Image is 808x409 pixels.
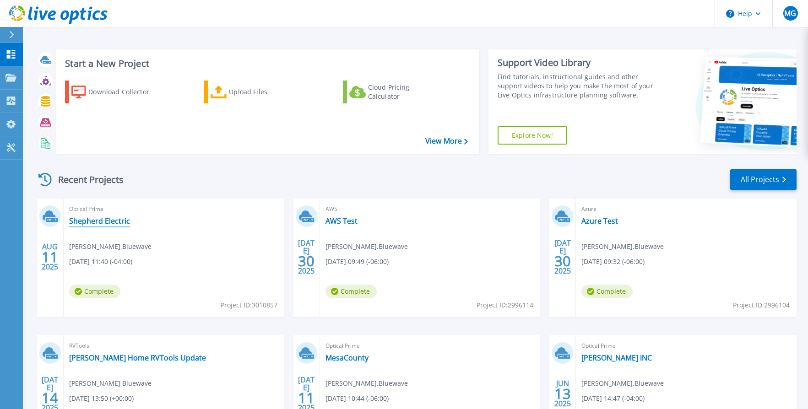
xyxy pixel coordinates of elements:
span: [DATE] 09:32 (-06:00) [581,257,645,267]
span: Optical Prime [69,204,279,214]
h3: Start a New Project [65,59,467,69]
span: Project ID: 2996104 [733,300,790,310]
span: Complete [325,285,377,298]
span: [DATE] 13:50 (+00:00) [69,393,134,404]
span: [DATE] 11:40 (-04:00) [69,257,132,267]
a: [PERSON_NAME] Home RVTools Update [69,353,206,362]
span: [PERSON_NAME] , Bluewave [69,378,152,388]
span: 11 [298,394,315,402]
span: RVTools [69,341,279,351]
a: MesaCounty [325,353,369,362]
a: [PERSON_NAME] INC [581,353,652,362]
span: Complete [581,285,633,298]
span: 14 [42,394,58,402]
span: Azure [581,204,791,214]
a: All Projects [730,169,797,190]
div: Upload Files [229,83,302,101]
a: AWS Test [325,216,358,226]
span: [PERSON_NAME] , Bluewave [581,378,664,388]
a: Shepherd Electric [69,216,130,226]
span: [DATE] 09:49 (-06:00) [325,257,389,267]
span: 30 [554,257,571,265]
span: [DATE] 10:44 (-06:00) [325,393,389,404]
span: Project ID: 2996114 [477,300,533,310]
a: Explore Now! [498,126,567,145]
span: [PERSON_NAME] , Bluewave [581,242,664,252]
div: [DATE] 2025 [298,240,315,274]
a: Upload Files [204,81,306,103]
span: Complete [69,285,120,298]
span: Optical Prime [581,341,791,351]
a: Azure Test [581,216,618,226]
span: [DATE] 14:47 (-04:00) [581,393,645,404]
span: 30 [298,257,315,265]
span: [PERSON_NAME] , Bluewave [69,242,152,252]
span: [PERSON_NAME] , Bluewave [325,378,408,388]
a: View More [425,137,468,145]
span: 11 [42,253,58,261]
div: Recent Projects [35,168,136,191]
a: Download Collector [65,81,167,103]
div: Download Collector [88,83,162,101]
div: Support Video Library [498,57,654,69]
a: Cloud Pricing Calculator [343,81,445,103]
div: AUG 2025 [41,240,59,274]
div: Cloud Pricing Calculator [368,83,441,101]
div: [DATE] 2025 [554,240,571,274]
span: Project ID: 3010857 [221,300,277,310]
div: Find tutorials, instructional guides and other support videos to help you make the most of your L... [498,72,654,100]
span: AWS [325,204,535,214]
span: Optical Prime [325,341,535,351]
span: 13 [554,390,571,398]
span: [PERSON_NAME] , Bluewave [325,242,408,252]
span: MG [784,10,796,17]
